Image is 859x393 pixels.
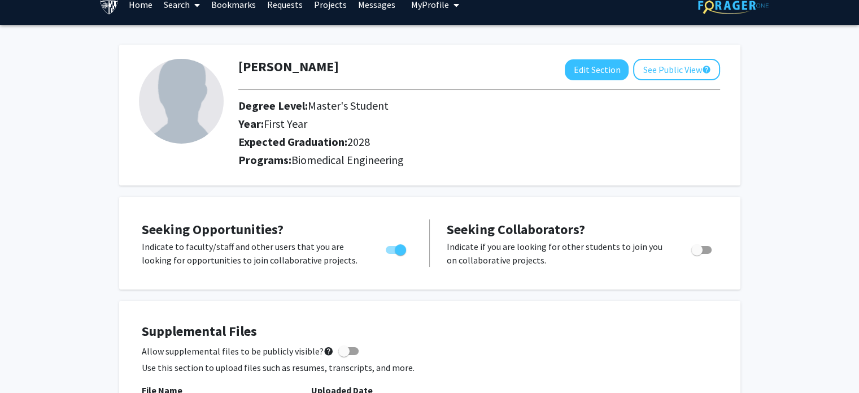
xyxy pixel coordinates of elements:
mat-icon: help [324,344,334,358]
button: See Public View [633,59,720,80]
h2: Year: [238,117,623,131]
img: Profile Picture [139,59,224,144]
h2: Expected Graduation: [238,135,623,149]
div: Toggle [687,240,718,257]
span: 2028 [347,135,370,149]
p: Use this section to upload files such as resumes, transcripts, and more. [142,361,718,374]
span: Seeking Opportunities? [142,221,284,238]
p: Indicate to faculty/staff and other users that you are looking for opportunities to join collabor... [142,240,364,267]
mat-icon: help [701,63,710,76]
span: Master's Student [308,98,389,113]
button: Edit Section [565,59,629,80]
span: Biomedical Engineering [291,153,404,167]
h2: Degree Level: [238,99,623,113]
div: Toggle [381,240,412,257]
h1: [PERSON_NAME] [238,59,339,75]
iframe: Chat [8,342,48,385]
span: First Year [264,116,307,131]
h4: Supplemental Files [142,323,718,340]
h2: Programs: [238,153,720,167]
span: Seeking Collaborators? [447,221,585,238]
span: Allow supplemental files to be publicly visible? [142,344,334,358]
p: Indicate if you are looking for other students to join you on collaborative projects. [447,240,670,267]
